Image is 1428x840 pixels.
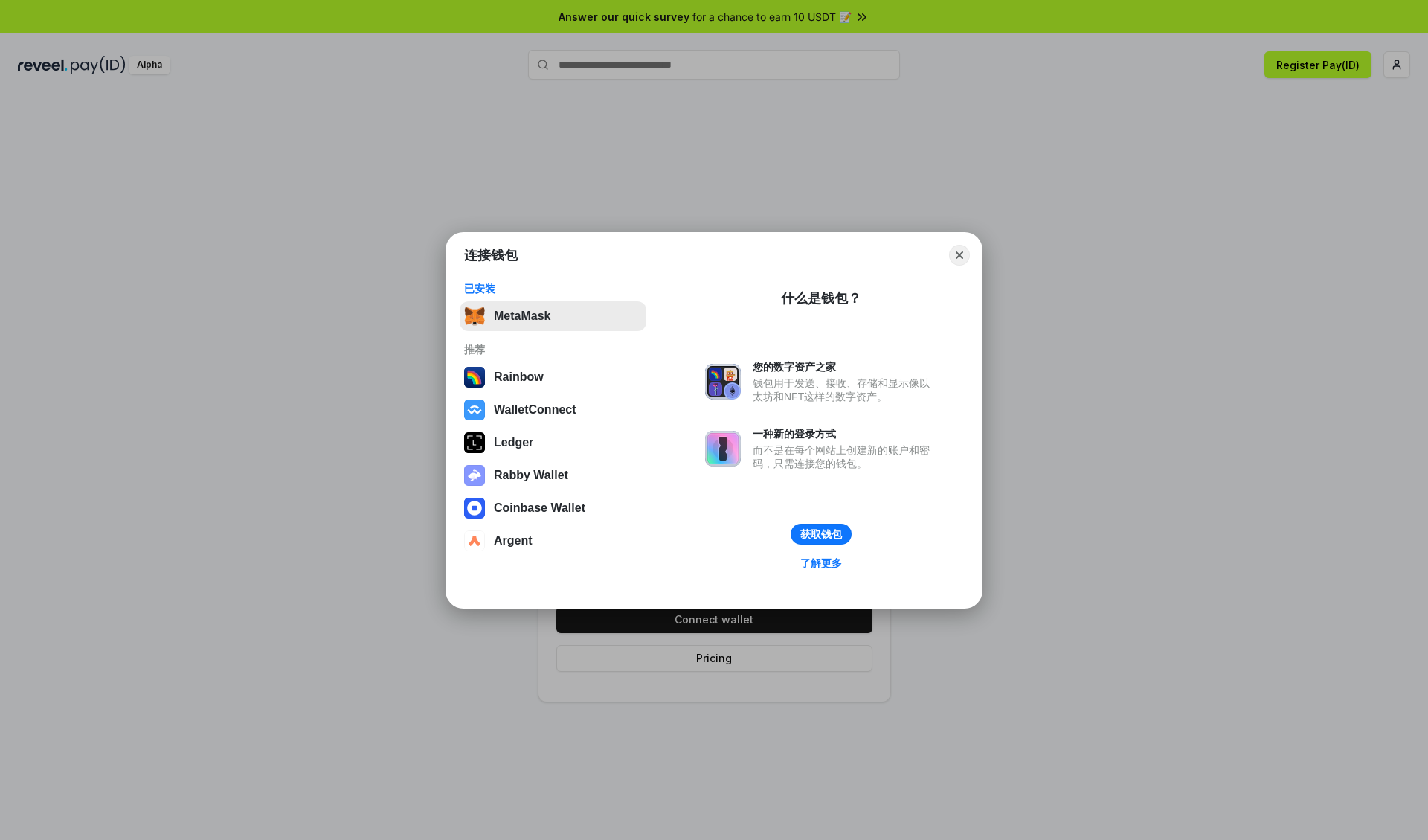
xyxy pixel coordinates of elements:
[494,469,568,482] div: Rabby Wallet
[464,343,642,356] div: 推荐
[464,465,485,486] img: svg+xml,%3Csvg%20xmlns%3D%22http%3A%2F%2Fwww.w3.org%2F2000%2Fsvg%22%20fill%3D%22none%22%20viewBox...
[464,498,485,519] img: svg+xml,%3Csvg%20width%3D%2228%22%20height%3D%2228%22%20viewBox%3D%220%200%2028%2028%22%20fill%3D...
[464,306,485,327] img: svg+xml,%3Csvg%20fill%3D%22none%22%20height%3D%2233%22%20viewBox%3D%220%200%2035%2033%22%20width%...
[800,557,842,570] div: 了解更多
[460,395,646,425] button: WalletConnect
[753,427,937,440] div: 一种新的登录方式
[791,524,852,545] button: 获取钱包
[464,400,485,420] img: svg+xml,%3Csvg%20width%3D%2228%22%20height%3D%2228%22%20viewBox%3D%220%200%2028%2028%22%20fill%3D...
[753,443,937,470] div: 而不是在每个网站上创建新的账户和密码，只需连接您的钱包。
[494,310,550,323] div: MetaMask
[753,360,937,373] div: 您的数字资产之家
[800,528,842,541] div: 获取钱包
[460,526,646,556] button: Argent
[705,364,741,400] img: svg+xml,%3Csvg%20xmlns%3D%22http%3A%2F%2Fwww.w3.org%2F2000%2Fsvg%22%20fill%3D%22none%22%20viewBox...
[494,371,544,384] div: Rainbow
[791,554,851,573] a: 了解更多
[494,403,576,417] div: WalletConnect
[460,301,646,331] button: MetaMask
[464,367,485,388] img: svg+xml,%3Csvg%20width%3D%22120%22%20height%3D%22120%22%20viewBox%3D%220%200%20120%20120%22%20fil...
[464,282,642,295] div: 已安装
[460,493,646,523] button: Coinbase Wallet
[460,362,646,392] button: Rainbow
[494,534,533,548] div: Argent
[460,461,646,490] button: Rabby Wallet
[464,246,518,264] h1: 连接钱包
[460,428,646,458] button: Ledger
[494,501,585,515] div: Coinbase Wallet
[949,245,970,266] button: Close
[753,376,937,403] div: 钱包用于发送、接收、存储和显示像以太坊和NFT这样的数字资产。
[464,530,485,551] img: svg+xml,%3Csvg%20width%3D%2228%22%20height%3D%2228%22%20viewBox%3D%220%200%2028%2028%22%20fill%3D...
[781,289,861,307] div: 什么是钱包？
[464,432,485,453] img: svg+xml,%3Csvg%20xmlns%3D%22http%3A%2F%2Fwww.w3.org%2F2000%2Fsvg%22%20width%3D%2228%22%20height%3...
[494,436,533,449] div: Ledger
[705,431,741,467] img: svg+xml,%3Csvg%20xmlns%3D%22http%3A%2F%2Fwww.w3.org%2F2000%2Fsvg%22%20fill%3D%22none%22%20viewBox...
